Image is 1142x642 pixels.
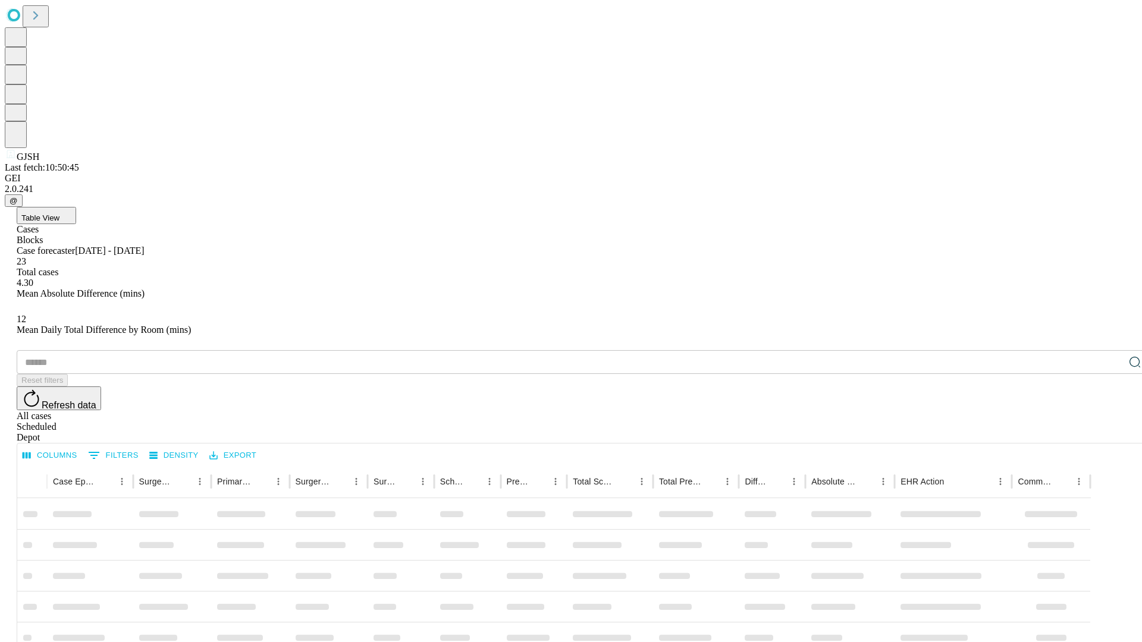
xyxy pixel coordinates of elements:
button: Menu [719,473,736,490]
button: Menu [270,473,287,490]
div: EHR Action [901,477,944,486]
span: GJSH [17,152,39,162]
span: Last fetch: 10:50:45 [5,162,79,172]
span: Mean Daily Total Difference by Room (mins) [17,325,191,335]
div: Comments [1018,477,1052,486]
button: Table View [17,207,76,224]
button: @ [5,194,23,207]
button: Menu [481,473,498,490]
button: Export [206,446,259,465]
button: Sort [465,473,481,490]
button: Sort [175,473,192,490]
div: 2.0.241 [5,184,1137,194]
button: Reset filters [17,374,68,386]
div: Surgery Name [296,477,330,486]
span: Table View [21,213,59,222]
div: Primary Service [217,477,252,486]
button: Menu [992,473,1009,490]
button: Sort [945,473,962,490]
button: Refresh data [17,386,101,410]
span: Reset filters [21,376,63,385]
button: Sort [769,473,786,490]
button: Menu [415,473,431,490]
div: Surgeon Name [139,477,174,486]
button: Menu [1071,473,1087,490]
button: Menu [114,473,130,490]
button: Sort [702,473,719,490]
button: Menu [875,473,892,490]
span: Case forecaster [17,246,75,256]
button: Menu [786,473,802,490]
button: Sort [1054,473,1071,490]
button: Menu [547,473,564,490]
button: Sort [97,473,114,490]
button: Select columns [20,446,80,465]
button: Sort [858,473,875,490]
button: Sort [398,473,415,490]
div: Total Scheduled Duration [573,477,616,486]
div: Total Predicted Duration [659,477,702,486]
span: Mean Absolute Difference (mins) [17,288,145,298]
div: Absolute Difference [811,477,857,486]
button: Menu [633,473,650,490]
button: Menu [348,473,365,490]
span: 12 [17,314,26,324]
button: Menu [192,473,208,490]
button: Sort [331,473,348,490]
span: [DATE] - [DATE] [75,246,144,256]
div: Scheduled In Room Duration [440,477,463,486]
button: Show filters [85,446,142,465]
span: @ [10,196,18,205]
button: Sort [253,473,270,490]
div: Surgery Date [374,477,397,486]
div: Predicted In Room Duration [507,477,530,486]
button: Sort [617,473,633,490]
button: Density [146,446,202,465]
span: 23 [17,256,26,266]
span: 4.30 [17,278,33,288]
div: Difference [745,477,768,486]
span: Refresh data [42,400,96,410]
button: Sort [531,473,547,490]
div: Case Epic Id [53,477,96,486]
div: GEI [5,173,1137,184]
span: Total cases [17,267,58,277]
